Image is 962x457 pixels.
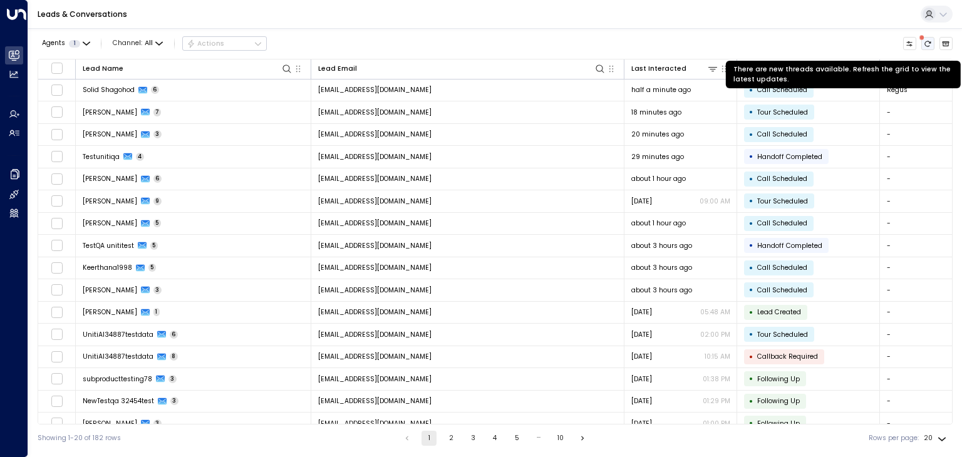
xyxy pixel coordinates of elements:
span: Agents [42,40,65,47]
div: • [749,415,753,431]
span: TestQA unititest [83,241,134,250]
span: Call Scheduled [757,285,807,295]
span: 6 [153,175,162,183]
div: … [531,431,546,446]
p: 05:48 AM [700,307,730,317]
span: 5 [148,264,157,272]
div: Lead Name [83,63,293,74]
span: unitiai34887testdata@proton.me [318,330,432,339]
span: UnitiAI34887testdata [83,352,153,361]
span: turok3000+test11@gmail.com [318,197,432,206]
button: Go to next page [575,431,590,446]
div: 20 [924,431,949,446]
nav: pagination navigation [399,431,591,446]
span: Yesterday [631,396,652,406]
button: Actions [182,36,267,51]
div: • [749,148,753,165]
button: Customize [903,37,917,51]
span: Keerthana1998 [83,263,132,272]
span: turok3000+test11@gmail.com [318,174,432,183]
span: 29 minutes ago [631,152,684,162]
div: Lead Email [318,63,606,74]
span: Handoff Completed [757,152,822,162]
div: Showing 1-20 of 182 rows [38,433,121,443]
div: • [749,326,753,342]
span: 5 [150,242,158,250]
p: 01:38 PM [703,374,730,384]
span: testunitiqa@protonmail.com [318,152,432,162]
span: Toggle select row [51,373,63,385]
span: subproducttesting78@proton.me [318,374,432,384]
span: 3 [153,130,162,138]
span: Toggle select row [51,329,63,341]
span: 6 [170,331,178,339]
span: Yesterday [631,330,652,339]
span: Tour Scheduled [757,108,808,117]
a: Leads & Conversations [38,9,127,19]
span: about 3 hours ago [631,263,692,272]
span: keerthana1998@proton.me [318,263,432,272]
span: preeethi12@yahoo.com [318,419,432,428]
div: • [749,282,753,298]
span: Following Up [757,374,800,384]
div: Last Interacted [631,63,719,74]
span: Call Scheduled [757,85,807,95]
div: • [749,215,753,232]
button: Go to page 3 [465,431,480,446]
span: Testunitiqa [83,152,120,162]
span: Toggle select row [51,240,63,252]
span: unitiai34887testdata@proton.me [318,352,432,361]
button: Go to page 2 [443,431,458,446]
span: 3 [153,286,162,294]
span: half a minute ago [631,85,691,95]
span: Toggle select row [51,351,63,362]
span: NewTestqa 32454test [83,396,154,406]
p: 10:15 AM [705,352,730,361]
span: Yesterday [631,374,652,384]
span: There are new threads available. Refresh the grid to view the latest updates. [921,37,935,51]
span: Daniel Vaca [83,197,137,206]
span: Toggle select row [51,106,63,118]
span: 3 [168,375,177,383]
span: Leela Thomas [83,285,137,295]
span: Toggle select row [51,173,63,185]
span: 18 minutes ago [631,108,681,117]
span: solidshagohod@gmail.com [318,85,432,95]
div: • [749,193,753,209]
span: All [145,39,153,47]
span: Call Scheduled [757,218,807,228]
span: Channel: [109,37,167,50]
div: • [749,349,753,365]
span: Call Scheduled [757,263,807,272]
span: about 1 hour ago [631,218,686,228]
span: mazha123sep17@yahoo.com [318,285,432,295]
span: ryanthomaskk89@yahoo.com [318,218,432,228]
span: 5 [153,219,162,227]
span: Sep 11, 2025 [631,197,652,206]
span: Regus [887,85,908,95]
span: 1 [153,308,160,316]
span: subproducttesting78 [83,374,152,384]
span: 3 [170,397,179,405]
div: • [749,104,753,120]
span: Daniel Vaca [83,174,137,183]
span: Toggle select row [51,306,63,318]
button: Channel:All [109,37,167,50]
div: • [749,393,753,409]
span: Yesterday [631,419,652,428]
span: Toggle select all [51,62,63,74]
span: Ryan thomas [83,218,137,228]
span: Following Up [757,419,800,428]
button: Go to page 4 [487,431,502,446]
label: Rows per page: [869,433,919,443]
span: 1 [69,40,80,48]
span: about 1 hour ago [631,174,686,183]
span: Toggle select row [51,284,63,296]
span: mazha123sep17@yahoo.com [318,307,432,317]
span: 8 [170,352,178,361]
div: Actions [187,39,225,48]
span: Daniel Vaca [83,108,137,117]
div: • [749,371,753,387]
div: • [749,304,753,321]
div: Button group with a nested menu [182,36,267,51]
